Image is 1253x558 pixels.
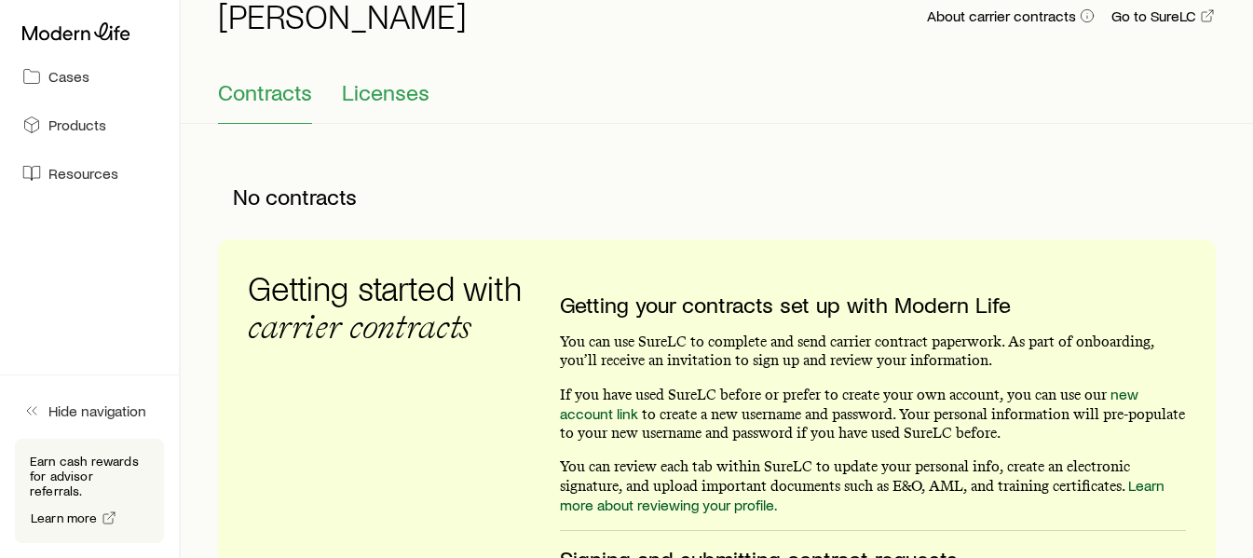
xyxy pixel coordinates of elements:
[15,390,164,431] button: Hide navigation
[560,385,1186,442] p: If you have used SureLC before or prefer to create your own account, you can use our to create a ...
[560,457,1186,515] p: You can review each tab within SureLC to update your personal info, create an electronic signatur...
[248,306,471,347] span: carrier contracts
[248,269,522,346] h3: Getting started with
[233,184,260,210] span: No
[15,439,164,543] div: Earn cash rewards for advisor referrals.Learn more
[1110,7,1216,25] a: Go to SureLC
[48,164,118,183] span: Resources
[48,401,146,420] span: Hide navigation
[15,56,164,97] a: Cases
[560,292,1186,318] h3: Getting your contracts set up with Modern Life
[15,153,164,194] a: Resources
[218,79,1216,124] div: Contracting sub-page tabs
[926,7,1096,25] button: About carrier contracts
[266,184,357,210] span: contracts
[48,116,106,134] span: Products
[342,79,429,105] span: Licenses
[560,333,1186,370] p: You can use SureLC to complete and send carrier contract paperwork. As part of onboarding, you’ll...
[48,67,89,86] span: Cases
[15,104,164,145] a: Products
[30,454,149,498] p: Earn cash rewards for advisor referrals.
[31,511,98,524] span: Learn more
[218,79,312,105] span: Contracts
